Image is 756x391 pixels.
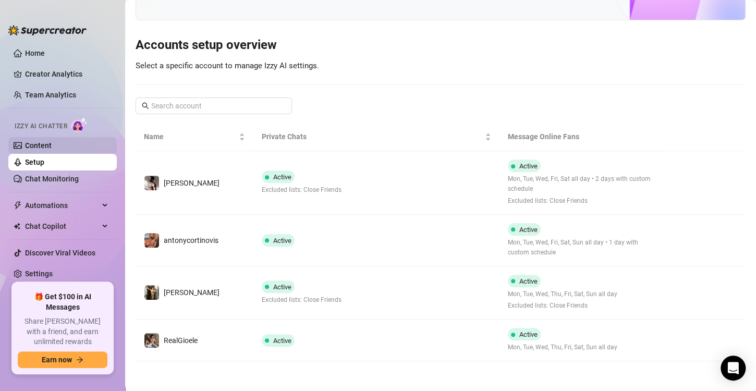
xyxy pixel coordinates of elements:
input: Search account [151,100,277,112]
span: 🎁 Get $100 in AI Messages [18,292,107,312]
span: Active [273,173,291,181]
span: Share [PERSON_NAME] with a friend, and earn unlimited rewards [18,316,107,347]
span: Mon, Tue, Wed, Fri, Sat, Sun all day • 1 day with custom schedule [508,238,655,258]
span: Earn now [42,356,72,364]
span: arrow-right [76,356,83,363]
img: RealGioele [144,333,159,348]
a: Discover Viral Videos [25,249,95,257]
span: RealGioele [164,336,198,345]
span: antonycortinovis [164,236,218,245]
img: antonycortinovis [144,233,159,248]
th: Message Online Fans [499,123,664,151]
img: Bruno [144,285,159,300]
span: Active [273,283,291,291]
a: Setup [25,158,44,166]
div: Open Intercom Messenger [721,356,746,381]
span: Mon, Tue, Wed, Thu, Fri, Sat, Sun all day [508,289,617,299]
button: Earn nowarrow-right [18,351,107,368]
span: Select a specific account to manage Izzy AI settings. [136,61,319,70]
span: Active [519,331,538,338]
a: Settings [25,270,53,278]
img: AI Chatter [71,117,88,132]
span: Private Chats [262,131,483,142]
span: Active [273,237,291,245]
img: Johnnyrichs [144,176,159,190]
span: Active [519,277,538,285]
img: logo-BBDzfeDw.svg [8,25,87,35]
span: [PERSON_NAME] [164,179,220,187]
span: Izzy AI Chatter [15,121,67,131]
span: Excluded lists: Close Friends [508,196,655,206]
span: Mon, Tue, Wed, Thu, Fri, Sat, Sun all day [508,343,617,352]
span: Active [519,162,538,170]
a: Team Analytics [25,91,76,99]
th: Name [136,123,253,151]
a: Content [25,141,52,150]
a: Chat Monitoring [25,175,79,183]
a: Home [25,49,45,57]
span: Automations [25,197,99,214]
span: Name [144,131,237,142]
span: [PERSON_NAME] [164,288,220,297]
span: Excluded lists: Close Friends [262,185,342,195]
span: Excluded lists: Close Friends [508,301,617,311]
span: search [142,102,149,109]
a: Creator Analytics [25,66,108,82]
h3: Accounts setup overview [136,37,746,54]
img: Chat Copilot [14,223,20,230]
span: Chat Copilot [25,218,99,235]
span: Active [519,226,538,234]
span: Active [273,337,291,345]
span: thunderbolt [14,201,22,210]
th: Private Chats [253,123,499,151]
span: Mon, Tue, Wed, Fri, Sat all day • 2 days with custom schedule [508,174,655,194]
span: Excluded lists: Close Friends [262,295,342,305]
